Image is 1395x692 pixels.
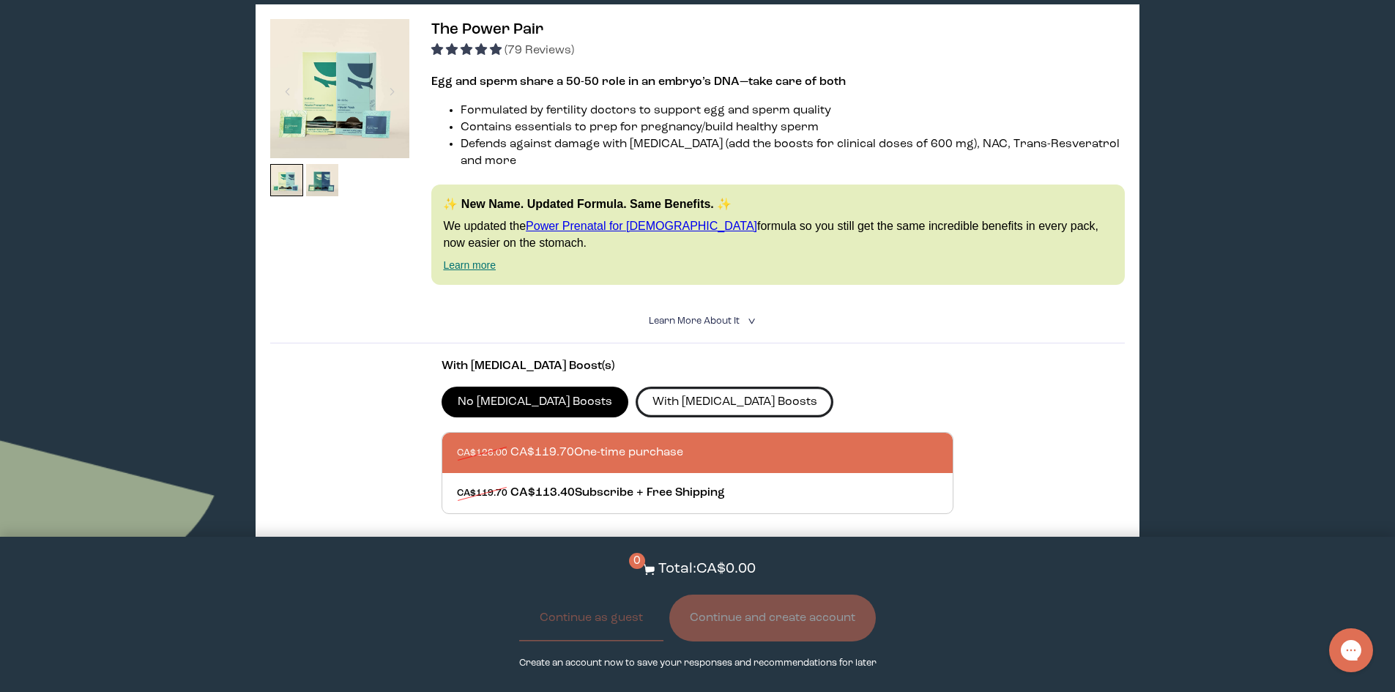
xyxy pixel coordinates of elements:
[442,358,954,375] p: With [MEDICAL_DATA] Boost(s)
[461,136,1124,170] li: Defends against damage with [MEDICAL_DATA] (add the boosts for clinical doses of 600 mg), NAC, Tr...
[526,220,757,232] a: Power Prenatal for [DEMOGRAPHIC_DATA]
[649,314,747,328] summary: Learn More About it <
[442,387,629,417] label: No [MEDICAL_DATA] Boosts
[629,553,645,569] span: 0
[461,119,1124,136] li: Contains essentials to prep for pregnancy/build healthy sperm
[636,387,833,417] label: With [MEDICAL_DATA] Boosts
[669,595,876,641] button: Continue and create account
[443,198,732,210] strong: ✨ New Name. Updated Formula. Same Benefits. ✨
[519,656,877,670] p: Create an account now to save your responses and recommendations for later
[431,45,505,56] span: 4.92 stars
[270,19,409,158] img: thumbnail image
[649,316,740,326] span: Learn More About it
[519,595,663,641] button: Continue as guest
[443,218,1112,251] p: We updated the formula so you still get the same incredible benefits in every pack, now easier on...
[1322,623,1380,677] iframe: Gorgias live chat messenger
[431,22,543,37] span: The Power Pair
[270,164,303,197] img: thumbnail image
[658,559,756,580] p: Total: CA$0.00
[461,103,1124,119] li: Formulated by fertility doctors to support egg and sperm quality
[306,164,339,197] img: thumbnail image
[431,76,846,88] strong: Egg and sperm share a 50-50 role in an embryo’s DNA—take care of both
[505,45,574,56] span: (79 Reviews)
[443,259,496,271] a: Learn more
[743,317,757,325] i: <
